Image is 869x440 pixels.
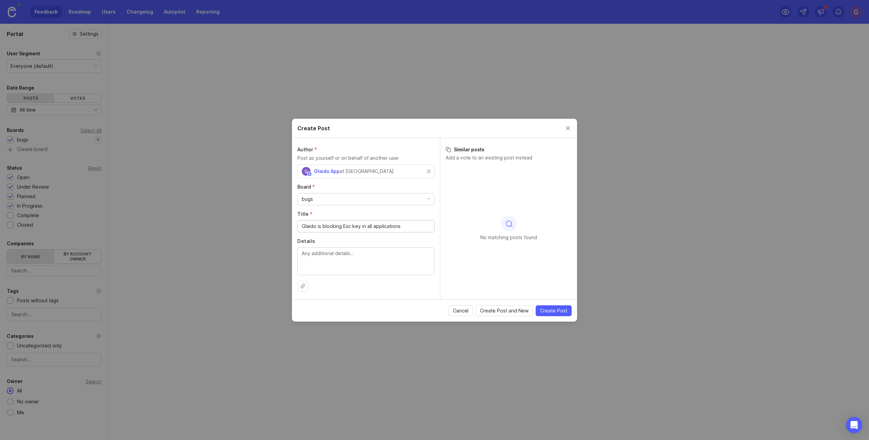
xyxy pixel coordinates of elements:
[297,147,317,152] span: Author (required)
[453,307,468,314] span: Cancel
[540,307,567,314] span: Create Post
[297,154,434,162] p: Post as yourself or on behalf of another user
[846,417,862,433] div: Open Intercom Messenger
[297,124,330,132] h2: Create Post
[297,211,313,217] span: Title (required)
[302,167,311,176] img: Glaido App
[536,305,572,316] button: Create Post
[476,305,533,316] button: Create Post and New
[446,146,572,153] h3: Similar posts
[564,125,572,132] button: Close create post modal
[297,238,434,245] label: Details
[297,281,308,291] button: Upload file
[480,307,529,314] span: Create Post and New
[302,223,430,230] input: Short, descriptive title
[314,168,340,174] span: Glaido App
[480,234,537,241] p: No matching posts found
[297,184,315,190] span: Board (required)
[307,171,312,176] img: member badge
[446,154,572,161] p: Add a vote to an existing post instead
[448,305,473,316] button: Cancel
[302,195,313,203] div: bugs
[340,168,394,175] div: at [GEOGRAPHIC_DATA]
